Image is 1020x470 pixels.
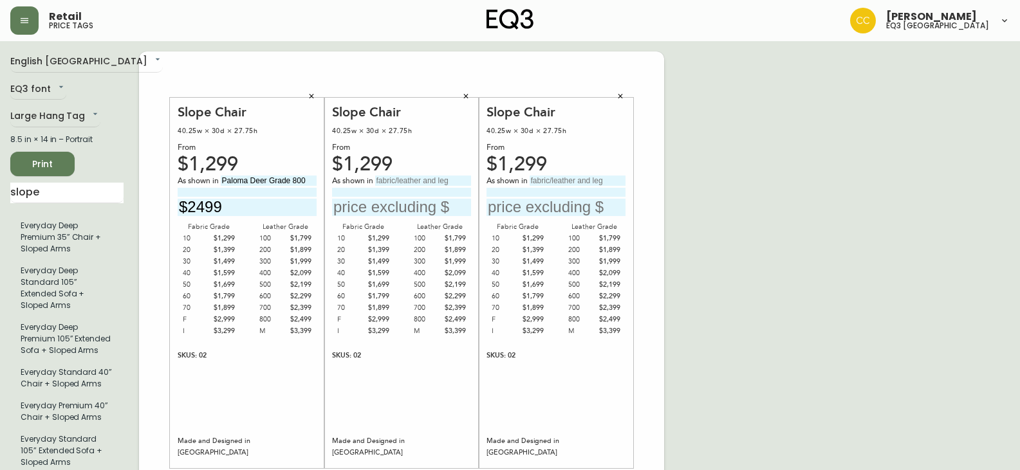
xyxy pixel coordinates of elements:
div: $2,099 [285,267,311,279]
div: 20 [183,244,209,256]
div: $1,599 [209,267,236,279]
div: $2,199 [285,279,311,291]
img: e5ae74ce19ac3445ee91f352311dd8f4 [850,8,876,33]
div: $2,299 [285,291,311,302]
div: $2,099 [594,267,620,279]
div: SKUS: 02 [178,350,317,361]
input: price excluding $ [487,199,626,216]
li: Large Hang Tag [10,361,124,395]
div: 30 [337,256,364,267]
div: $1,299 [332,159,471,170]
input: price excluding $ [332,199,471,216]
div: $1,299 [364,233,390,244]
li: Everyday Deep Premium 35” Chair + Sloped Arms [10,215,124,260]
div: 300 [414,256,440,267]
div: Made and Designed in [GEOGRAPHIC_DATA] [178,435,317,458]
div: 800 [568,314,595,325]
div: 700 [568,302,595,314]
div: $2,199 [594,279,620,291]
div: $1,899 [518,302,544,314]
li: Everyday Deep Standard 105” Extended Sofa + Sloped Arms [10,260,124,316]
div: $1,599 [364,267,390,279]
div: $2,099 [440,267,466,279]
div: 100 [259,233,286,244]
div: $1,299 [209,233,236,244]
div: Fabric Grade [487,221,549,233]
div: $1,299 [487,159,626,170]
div: 70 [337,302,364,314]
div: $2,999 [364,314,390,325]
div: $2,399 [594,302,620,314]
div: SKUS: 02 [332,350,471,361]
h5: eq3 [GEOGRAPHIC_DATA] [886,22,989,30]
div: $1,899 [285,244,311,256]
div: 40.25w × 30d × 27.75h [487,125,626,137]
div: $1,699 [209,279,236,291]
div: Fabric Grade [332,221,394,233]
span: Print [21,156,64,172]
div: $3,399 [594,325,620,337]
div: 400 [259,267,286,279]
div: I [337,325,364,337]
span: As shown in [178,176,221,187]
div: SKUS: 02 [487,350,626,361]
div: 8.5 in × 14 in – Portrait [10,134,124,145]
div: 40.25w × 30d × 27.75h [332,125,471,137]
div: $2,499 [440,314,466,325]
div: $3,299 [364,325,390,337]
div: Slope Chair [487,104,626,120]
div: $3,299 [518,325,544,337]
div: From [487,142,626,154]
div: $1,699 [364,279,390,291]
button: Print [10,152,75,176]
div: $2,399 [285,302,311,314]
div: 50 [337,279,364,291]
li: Large Hang Tag [10,316,124,361]
span: [PERSON_NAME] [886,12,977,22]
div: $1,999 [440,256,466,267]
div: $1,299 [518,233,544,244]
div: Slope Chair [178,104,317,120]
input: price excluding $ [178,199,317,216]
div: $1,799 [285,233,311,244]
div: Leather Grade [254,221,317,233]
div: 30 [183,256,209,267]
div: 600 [568,291,595,302]
div: $1,399 [364,244,390,256]
div: $2,499 [285,314,311,325]
div: $1,799 [209,291,236,302]
div: $3,299 [209,325,236,337]
div: Fabric Grade [178,221,240,233]
div: $1,999 [285,256,311,267]
div: $1,499 [209,256,236,267]
div: 70 [183,302,209,314]
div: From [178,142,317,154]
div: 400 [414,267,440,279]
li: Large Hang Tag [10,395,124,428]
div: M [568,325,595,337]
input: fabric/leather and leg [530,176,626,186]
div: F [337,314,364,325]
div: 700 [414,302,440,314]
div: $1,399 [518,244,544,256]
div: 40.25w × 30d × 27.75h [178,125,317,137]
div: $1,999 [594,256,620,267]
div: Leather Grade [409,221,471,233]
div: 800 [259,314,286,325]
div: $2,999 [518,314,544,325]
div: $2,299 [594,291,620,302]
div: 500 [568,279,595,291]
img: logo [487,9,534,30]
div: M [414,325,440,337]
div: Large Hang Tag [10,106,100,127]
div: 500 [414,279,440,291]
div: 600 [414,291,440,302]
div: 20 [492,244,518,256]
div: 200 [259,244,286,256]
div: 50 [492,279,518,291]
div: 10 [337,233,364,244]
div: F [183,314,209,325]
div: 400 [568,267,595,279]
div: $3,399 [440,325,466,337]
input: Search [10,183,124,203]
